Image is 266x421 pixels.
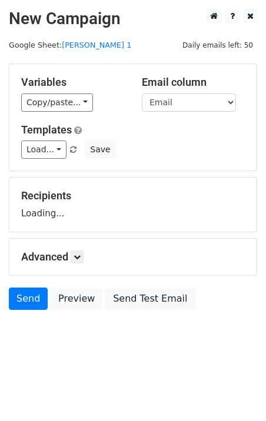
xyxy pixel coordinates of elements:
[9,9,257,29] h2: New Campaign
[21,123,72,136] a: Templates
[62,41,131,49] a: [PERSON_NAME] 1
[178,41,257,49] a: Daily emails left: 50
[142,76,245,89] h5: Email column
[51,288,102,310] a: Preview
[21,250,245,263] h5: Advanced
[9,41,131,49] small: Google Sheet:
[105,288,195,310] a: Send Test Email
[9,288,48,310] a: Send
[21,189,245,220] div: Loading...
[21,141,66,159] a: Load...
[178,39,257,52] span: Daily emails left: 50
[21,189,245,202] h5: Recipients
[21,76,124,89] h5: Variables
[85,141,115,159] button: Save
[21,93,93,112] a: Copy/paste...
